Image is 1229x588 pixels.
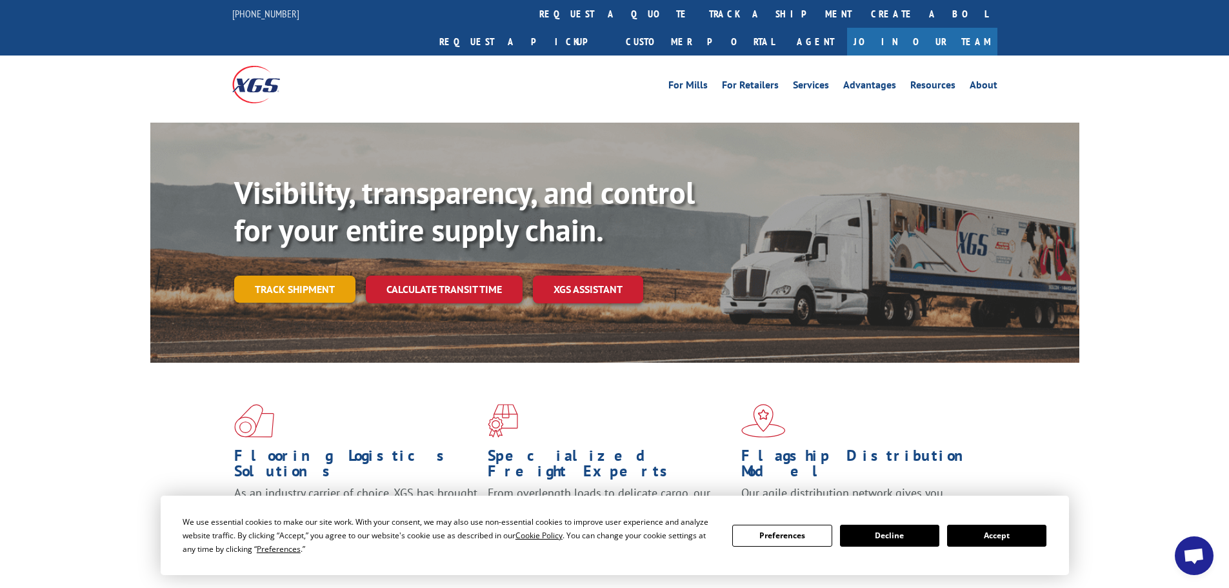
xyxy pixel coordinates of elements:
a: Join Our Team [847,28,997,56]
a: About [970,80,997,94]
img: xgs-icon-total-supply-chain-intelligence-red [234,404,274,438]
img: xgs-icon-focused-on-flooring-red [488,404,518,438]
span: Preferences [257,543,301,554]
a: Track shipment [234,276,355,303]
div: Open chat [1175,536,1214,575]
button: Preferences [732,525,832,547]
h1: Flagship Distribution Model [741,448,985,485]
button: Accept [947,525,1046,547]
span: Our agile distribution network gives you nationwide inventory management on demand. [741,485,979,516]
div: We use essential cookies to make our site work. With your consent, we may also use non-essential ... [183,515,717,556]
a: Calculate transit time [366,276,523,303]
b: Visibility, transparency, and control for your entire supply chain. [234,172,695,250]
a: Advantages [843,80,896,94]
a: Services [793,80,829,94]
a: Resources [910,80,955,94]
p: From overlength loads to delicate cargo, our experienced staff knows the best way to move your fr... [488,485,732,543]
a: For Retailers [722,80,779,94]
span: As an industry carrier of choice, XGS has brought innovation and dedication to flooring logistics... [234,485,477,531]
h1: Specialized Freight Experts [488,448,732,485]
a: Agent [784,28,847,56]
a: For Mills [668,80,708,94]
a: XGS ASSISTANT [533,276,643,303]
img: xgs-icon-flagship-distribution-model-red [741,404,786,438]
button: Decline [840,525,939,547]
span: Cookie Policy [515,530,563,541]
a: Request a pickup [430,28,616,56]
a: [PHONE_NUMBER] [232,7,299,20]
a: Customer Portal [616,28,784,56]
h1: Flooring Logistics Solutions [234,448,478,485]
div: Cookie Consent Prompt [161,496,1069,575]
